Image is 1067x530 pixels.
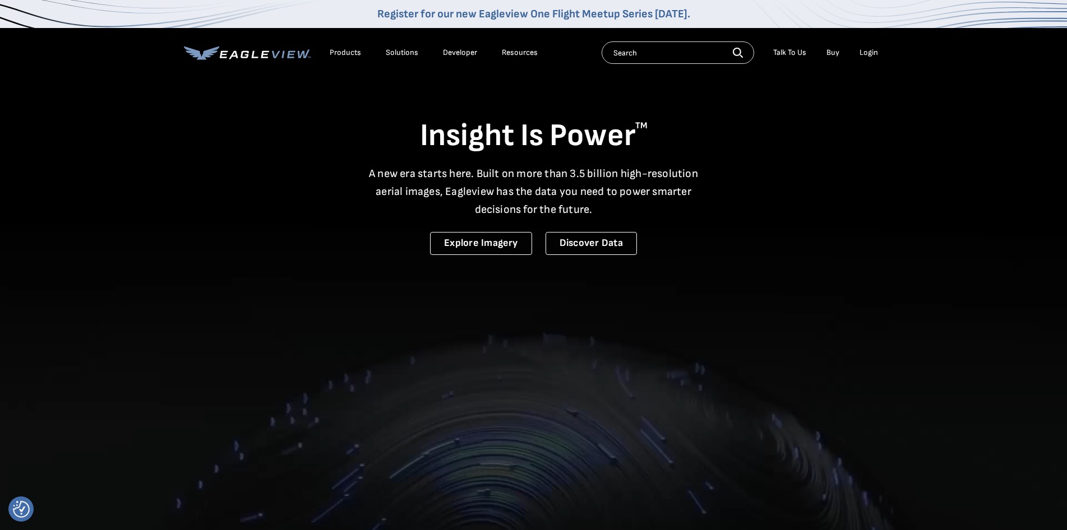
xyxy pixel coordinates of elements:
[546,232,637,255] a: Discover Data
[826,48,839,58] a: Buy
[443,48,477,58] a: Developer
[377,7,690,21] a: Register for our new Eagleview One Flight Meetup Series [DATE].
[773,48,806,58] div: Talk To Us
[602,41,754,64] input: Search
[184,117,884,156] h1: Insight Is Power
[362,165,705,218] p: A new era starts here. Built on more than 3.5 billion high-resolution aerial images, Eagleview ha...
[635,120,648,131] sup: TM
[13,501,30,518] img: Revisit consent button
[386,48,418,58] div: Solutions
[330,48,361,58] div: Products
[860,48,878,58] div: Login
[502,48,538,58] div: Resources
[13,501,30,518] button: Consent Preferences
[430,232,532,255] a: Explore Imagery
